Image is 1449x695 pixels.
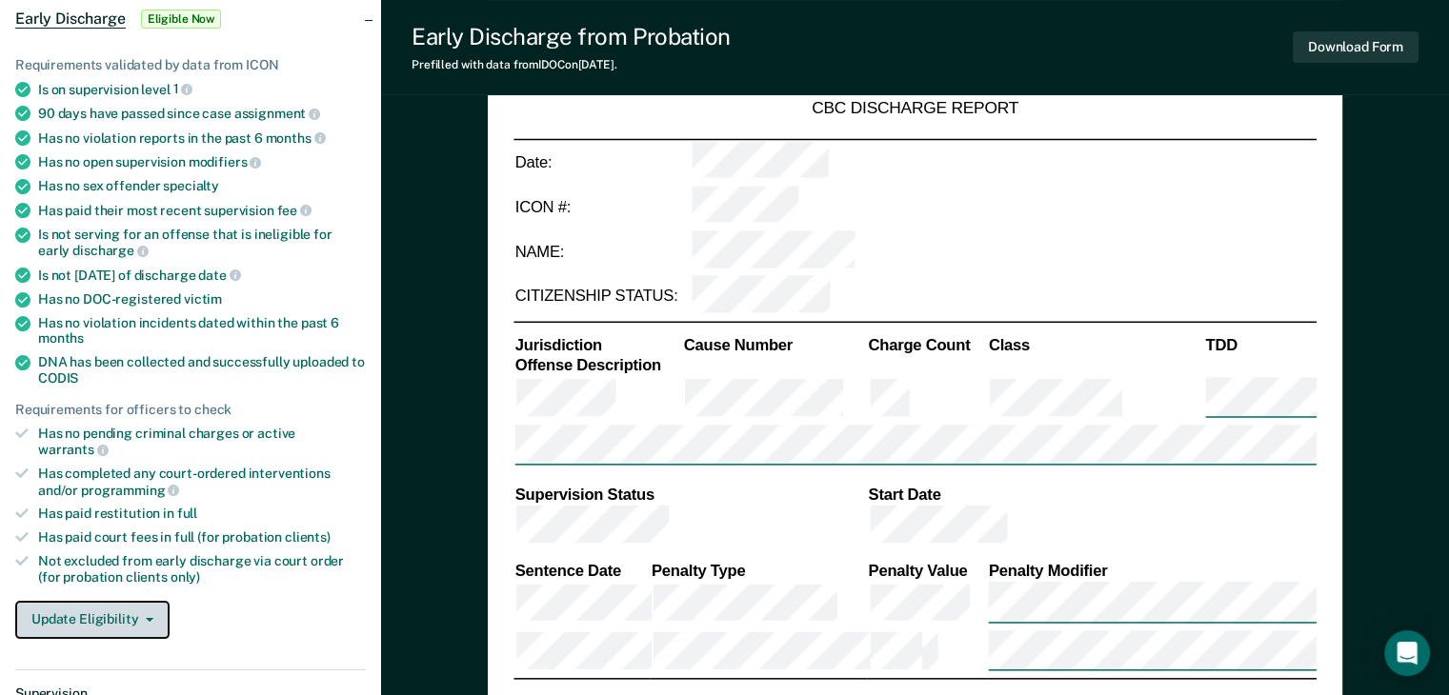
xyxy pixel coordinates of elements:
span: specialty [163,178,219,193]
th: Supervision Status [513,484,867,505]
span: discharge [72,243,149,258]
th: Jurisdiction [513,334,682,355]
div: Has no open supervision [38,153,366,170]
th: Sentence Date [513,561,650,582]
div: Is not serving for an offense that is ineligible for early [38,227,366,259]
button: Download Form [1293,31,1419,63]
span: modifiers [189,154,262,169]
td: Date: [513,139,690,185]
div: Is on supervision level [38,81,366,98]
div: Requirements validated by data from ICON [15,57,366,73]
span: victim [184,291,222,307]
span: Early Discharge [15,10,126,29]
div: Prefilled with data from IDOC on [DATE] . [412,58,731,71]
div: Has completed any court-ordered interventions and/or [38,466,366,498]
span: months [266,130,326,146]
th: TDD [1204,334,1317,355]
div: 90 days have passed since case [38,105,366,122]
th: Class [987,334,1204,355]
div: DNA has been collected and successfully uploaded to [38,354,366,387]
div: Early Discharge from Probation [412,23,731,50]
span: date [198,268,240,283]
span: only) [171,569,200,585]
td: ICON #: [513,185,690,229]
span: 1 [173,81,193,96]
div: Has paid restitution in [38,506,366,522]
th: Charge Count [867,334,987,355]
th: Penalty Modifier [987,561,1317,582]
th: Penalty Value [867,561,987,582]
div: Has no DOC-registered [38,291,366,308]
div: Has no sex offender [38,178,366,194]
td: NAME: [513,229,690,274]
div: Has paid their most recent supervision [38,202,366,219]
button: Update Eligibility [15,601,170,639]
div: Has paid court fees in full (for probation [38,529,366,546]
span: Eligible Now [141,10,222,29]
span: fee [277,203,312,218]
td: CITIZENSHIP STATUS: [513,274,690,319]
span: warrants [38,442,109,457]
span: months [38,330,84,346]
th: Cause Number [682,334,867,355]
th: Offense Description [513,355,682,376]
div: Has no violation reports in the past 6 [38,129,366,147]
div: Open Intercom Messenger [1384,630,1430,676]
span: clients) [285,529,331,545]
span: full [177,506,197,521]
div: CBC DISCHARGE REPORT [812,96,1018,118]
span: CODIS [38,370,78,386]
span: assignment [234,106,320,121]
th: Start Date [867,484,1317,505]
div: Requirements for officers to check [15,402,366,418]
div: Is not [DATE] of discharge [38,267,366,284]
div: Has no violation incidents dated within the past 6 [38,315,366,347]
span: programming [81,483,179,498]
div: Not excluded from early discharge via court order (for probation clients [38,553,366,586]
div: Has no pending criminal charges or active [38,426,366,458]
th: Penalty Type [651,561,868,582]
